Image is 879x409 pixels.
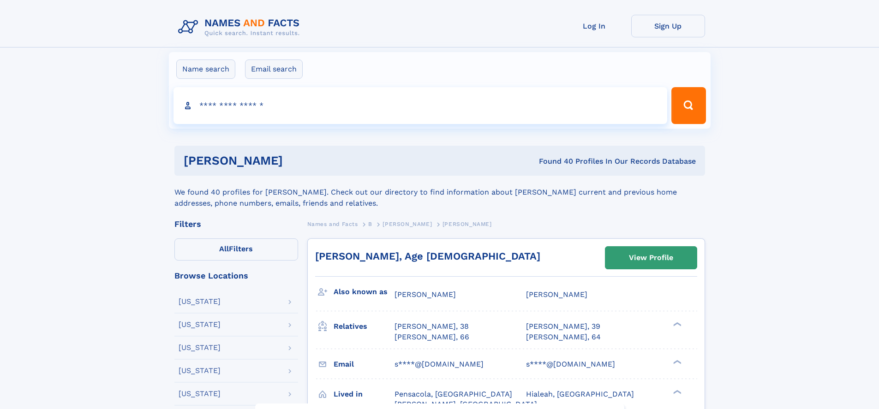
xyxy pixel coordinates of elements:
div: [US_STATE] [179,390,221,397]
div: [US_STATE] [179,298,221,305]
div: We found 40 profiles for [PERSON_NAME]. Check out our directory to find information about [PERSON... [174,176,705,209]
h3: Email [334,356,395,372]
h3: Also known as [334,284,395,300]
a: [PERSON_NAME], Age [DEMOGRAPHIC_DATA] [315,250,540,262]
a: [PERSON_NAME], 39 [526,321,600,332]
h3: Lived in [334,386,395,402]
h3: Relatives [334,319,395,334]
label: Filters [174,238,298,261]
span: B [368,221,372,227]
a: [PERSON_NAME], 38 [395,321,469,332]
label: Email search [245,59,303,79]
span: All [219,244,229,253]
button: Search Button [671,87,706,124]
a: Sign Up [631,15,705,37]
div: Filters [174,220,298,228]
a: Names and Facts [307,218,358,230]
a: [PERSON_NAME], 66 [395,332,469,342]
div: ❯ [671,389,682,395]
a: B [368,218,372,230]
span: [PERSON_NAME] [395,290,456,299]
div: [US_STATE] [179,344,221,351]
img: Logo Names and Facts [174,15,307,40]
span: [PERSON_NAME] [383,221,432,227]
h1: [PERSON_NAME] [184,155,411,166]
span: [PERSON_NAME], [GEOGRAPHIC_DATA] [395,400,537,409]
a: Log In [557,15,631,37]
span: [PERSON_NAME] [526,290,587,299]
div: Browse Locations [174,272,298,280]
div: [US_STATE] [179,321,221,328]
a: [PERSON_NAME] [383,218,432,230]
input: search input [173,87,668,124]
div: ❯ [671,359,682,365]
div: View Profile [629,247,673,268]
span: [PERSON_NAME] [442,221,492,227]
a: [PERSON_NAME], 64 [526,332,601,342]
div: ❯ [671,321,682,327]
a: View Profile [605,247,697,269]
span: Pensacola, [GEOGRAPHIC_DATA] [395,390,512,398]
label: Name search [176,59,235,79]
div: Found 40 Profiles In Our Records Database [411,156,696,166]
div: [US_STATE] [179,367,221,374]
span: Hialeah, [GEOGRAPHIC_DATA] [526,390,634,398]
